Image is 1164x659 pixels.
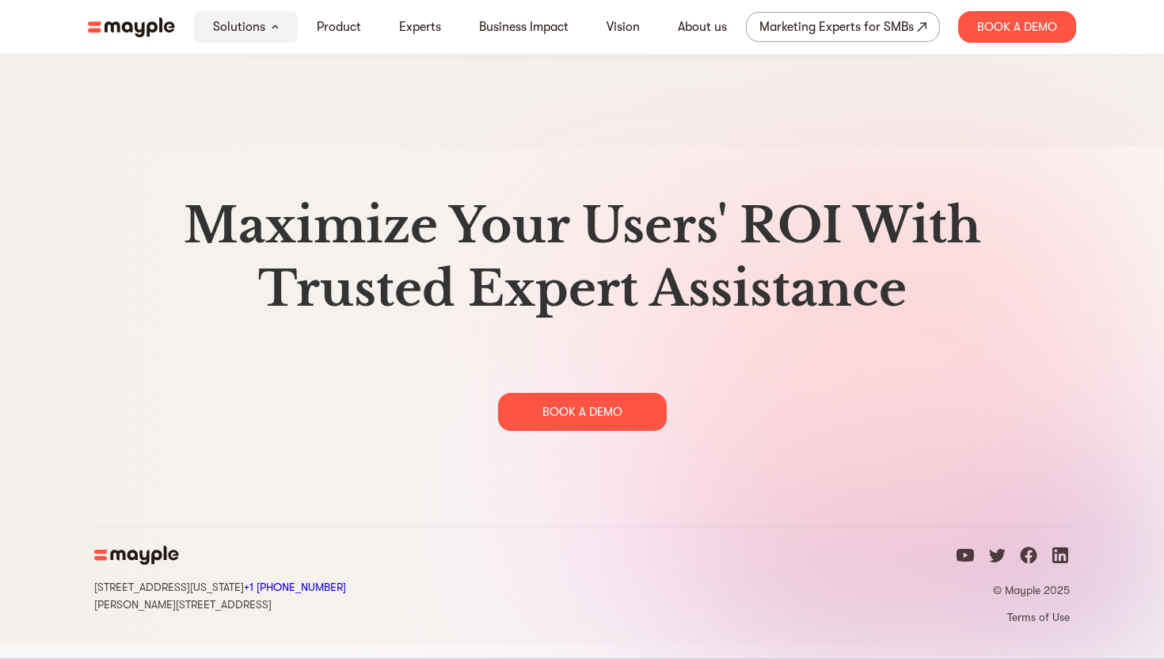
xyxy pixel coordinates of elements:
a: youtube icon [956,546,975,570]
a: Call Mayple [244,581,346,593]
div: [STREET_ADDRESS][US_STATE] [PERSON_NAME][STREET_ADDRESS] [94,577,346,612]
a: facebook icon [1019,546,1038,570]
a: linkedin icon [1051,546,1070,570]
a: Business Impact [479,17,569,36]
img: gradient [491,147,1164,643]
img: arrow-down [272,25,279,29]
a: Experts [399,17,441,36]
div: Marketing Experts for SMBs [759,16,914,38]
p: © Mayple 2025 [956,583,1070,597]
a: Solutions [213,17,265,36]
a: Product [317,17,361,36]
img: mayple-logo [88,17,175,37]
h2: Maximize Your Users' ROI With Trusted Expert Assistance [94,194,1070,321]
a: twitter icon [987,546,1006,570]
img: mayple-logo [94,546,179,565]
a: Vision [607,17,640,36]
a: About us [678,17,727,36]
a: Marketing Experts for SMBs [746,12,940,42]
div: Book A Demo [958,11,1076,43]
a: Terms of Use [956,610,1070,624]
div: BOOK A DEMO [498,393,667,431]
